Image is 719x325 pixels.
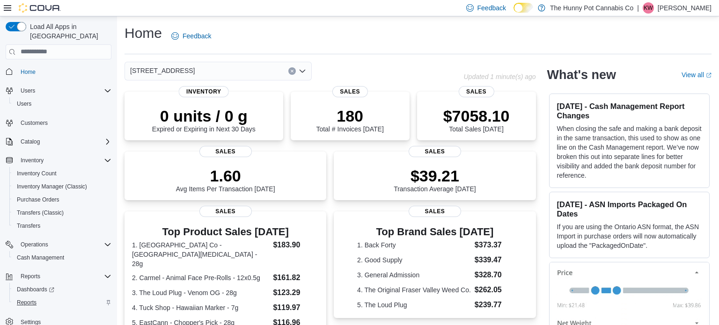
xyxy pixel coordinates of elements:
span: Sales [409,146,461,157]
button: Inventory Count [9,167,115,180]
p: | [637,2,639,14]
button: Users [2,84,115,97]
span: KW [644,2,653,14]
a: Users [13,98,35,109]
span: Catalog [21,138,40,145]
dd: $373.37 [475,239,513,251]
button: Reports [17,271,44,282]
dt: 2. Good Supply [357,255,471,265]
span: Inventory [21,157,44,164]
span: Operations [21,241,48,248]
dd: $239.77 [475,299,513,311]
dt: 1. Back Forty [357,240,471,250]
dd: $119.97 [273,302,319,313]
span: Cash Management [17,254,64,261]
button: Transfers [9,219,115,232]
a: Transfers [13,220,44,231]
p: [PERSON_NAME] [658,2,712,14]
span: Reports [21,273,40,280]
img: Cova [19,3,61,13]
span: Reports [17,299,37,306]
button: Inventory [2,154,115,167]
a: Inventory Manager (Classic) [13,181,91,192]
a: Cash Management [13,252,68,263]
button: Reports [2,270,115,283]
button: Cash Management [9,251,115,264]
h3: [DATE] - ASN Imports Packaged On Dates [557,200,702,218]
span: Catalog [17,136,111,147]
p: $7058.10 [443,107,510,125]
span: Users [21,87,35,94]
span: Inventory Manager (Classic) [17,183,87,190]
div: Transaction Average [DATE] [394,166,476,193]
span: Purchase Orders [13,194,111,205]
dt: 4. The Original Fraser Valley Weed Co. [357,285,471,295]
dt: 3. General Admission [357,270,471,280]
p: When closing the safe and making a bank deposit in the same transaction, this used to show as one... [557,124,702,180]
span: Transfers [17,222,40,230]
span: Users [17,85,111,96]
a: Home [17,66,39,78]
div: Kayla Weaver [643,2,654,14]
span: Inventory [179,86,229,97]
h3: [DATE] - Cash Management Report Changes [557,101,702,120]
span: Dashboards [13,284,111,295]
span: Sales [332,86,368,97]
dd: $123.29 [273,287,319,298]
span: Transfers [13,220,111,231]
p: 0 units / 0 g [152,107,256,125]
span: [STREET_ADDRESS] [130,65,195,76]
span: Inventory [17,155,111,166]
button: Inventory Manager (Classic) [9,180,115,193]
p: If you are using the Ontario ASN format, the ASN Import in purchase orders will now automatically... [557,222,702,250]
h2: What's new [547,67,616,82]
div: Expired or Expiring in Next 30 Days [152,107,256,133]
dt: 2. Carmel - Animal Face Pre-Rolls - 12x0.5g [132,273,269,282]
dt: 3. The Loud Plug - Venom OG - 28g [132,288,269,297]
button: Home [2,65,115,79]
span: Inventory Count [13,168,111,179]
a: Dashboards [9,283,115,296]
span: Feedback [477,3,506,13]
button: Users [17,85,39,96]
a: Reports [13,297,40,308]
span: Inventory Manager (Classic) [13,181,111,192]
dt: 1. [GEOGRAPHIC_DATA] Co - [GEOGRAPHIC_DATA][MEDICAL_DATA] - 28g [132,240,269,268]
span: Sales [199,146,252,157]
button: Users [9,97,115,110]
span: Feedback [183,31,211,41]
a: Transfers (Classic) [13,207,67,218]
span: Reports [13,297,111,308]
button: Catalog [17,136,44,147]
a: View allExternal link [682,71,712,79]
dd: $339.47 [475,254,513,266]
span: Sales [458,86,494,97]
button: Open list of options [299,67,306,75]
span: Users [13,98,111,109]
p: 180 [316,107,383,125]
span: Reports [17,271,111,282]
dt: 5. The Loud Plug [357,300,471,310]
span: Inventory Count [17,170,57,177]
svg: External link [706,72,712,78]
div: Avg Items Per Transaction [DATE] [176,166,275,193]
span: Sales [409,206,461,217]
span: Customers [17,117,111,129]
h3: Top Product Sales [DATE] [132,226,319,238]
button: Catalog [2,135,115,148]
button: Customers [2,116,115,130]
span: Dashboards [17,286,54,293]
span: Load All Apps in [GEOGRAPHIC_DATA] [26,22,111,41]
button: Clear input [288,67,296,75]
h3: Top Brand Sales [DATE] [357,226,513,238]
input: Dark Mode [514,3,533,13]
span: Transfers (Classic) [17,209,64,217]
span: Home [21,68,36,76]
p: $39.21 [394,166,476,185]
div: Total # Invoices [DATE] [316,107,383,133]
span: Home [17,66,111,78]
button: Operations [2,238,115,251]
a: Inventory Count [13,168,60,179]
div: Total Sales [DATE] [443,107,510,133]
